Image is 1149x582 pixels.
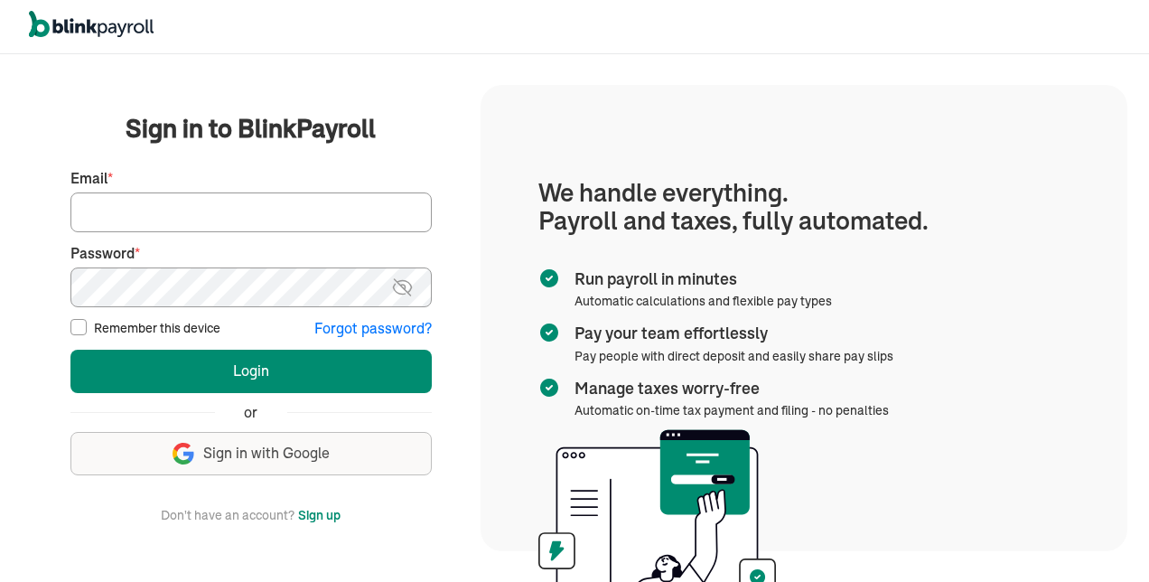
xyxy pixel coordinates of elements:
span: Sign in to BlinkPayroll [126,110,376,146]
img: checkmark [538,268,560,289]
input: Your email address [70,192,432,232]
span: Manage taxes worry-free [574,377,882,400]
span: Run payroll in minutes [574,268,825,291]
h1: We handle everything. Payroll and taxes, fully automated. [538,179,1070,235]
img: logo [29,11,154,38]
img: checkmark [538,377,560,399]
button: Forgot password? [314,318,432,339]
span: Sign in with Google [203,443,330,464]
label: Email [70,168,432,189]
img: google [173,443,194,465]
img: checkmark [538,322,560,343]
span: Automatic calculations and flexible pay types [574,293,832,309]
span: Automatic on-time tax payment and filing - no penalties [574,402,889,418]
button: Sign in with Google [70,432,432,475]
span: Don't have an account? [161,504,294,526]
button: Login [70,350,432,393]
button: Sign up [298,504,341,526]
span: Pay people with direct deposit and easily share pay slips [574,348,893,364]
span: or [244,402,257,423]
span: Pay your team effortlessly [574,322,886,345]
img: eye [391,277,414,298]
label: Password [70,243,432,264]
label: Remember this device [94,319,220,337]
